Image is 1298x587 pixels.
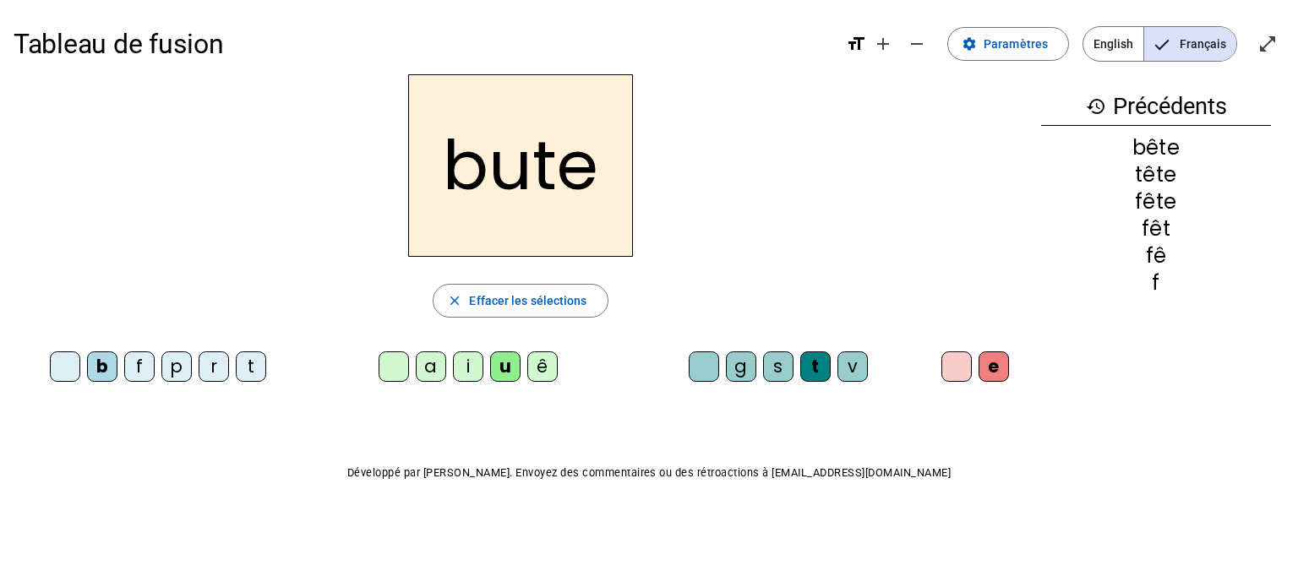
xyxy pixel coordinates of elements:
[947,27,1069,61] button: Paramètres
[1086,96,1106,117] mat-icon: history
[1251,27,1284,61] button: Entrer en plein écran
[527,351,558,382] div: ê
[1041,219,1271,239] div: fêt
[866,27,900,61] button: Augmenter la taille de la police
[87,351,117,382] div: b
[236,351,266,382] div: t
[199,351,229,382] div: r
[1041,138,1271,158] div: bête
[1257,34,1278,54] mat-icon: open_in_full
[837,351,868,382] div: v
[14,17,832,71] h1: Tableau de fusion
[14,463,1284,483] p: Développé par [PERSON_NAME]. Envoyez des commentaires ou des rétroactions à [EMAIL_ADDRESS][DOMAI...
[907,34,927,54] mat-icon: remove
[979,351,1009,382] div: e
[447,293,462,308] mat-icon: close
[1144,27,1236,61] span: Français
[962,36,977,52] mat-icon: settings
[161,351,192,382] div: p
[490,351,521,382] div: u
[1041,192,1271,212] div: fête
[1041,246,1271,266] div: fê
[900,27,934,61] button: Diminuer la taille de la police
[800,351,831,382] div: t
[469,291,586,311] span: Effacer les sélections
[408,74,633,257] h2: bute
[846,34,866,54] mat-icon: format_size
[763,351,794,382] div: s
[1083,26,1237,62] mat-button-toggle-group: Language selection
[1041,165,1271,185] div: tête
[726,351,756,382] div: g
[453,351,483,382] div: i
[433,284,608,318] button: Effacer les sélections
[1083,27,1143,61] span: English
[873,34,893,54] mat-icon: add
[416,351,446,382] div: a
[1041,273,1271,293] div: f
[1041,88,1271,126] h3: Précédents
[984,34,1048,54] span: Paramètres
[124,351,155,382] div: f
